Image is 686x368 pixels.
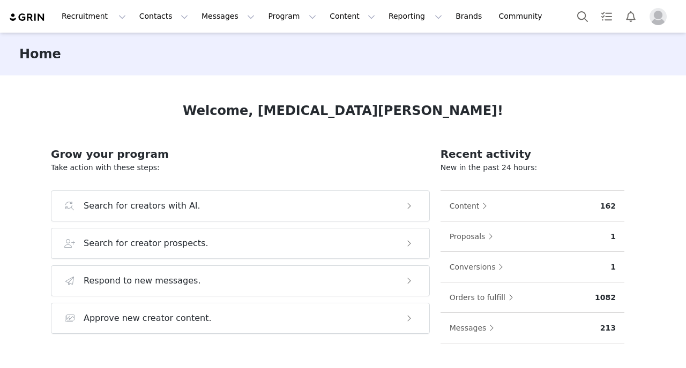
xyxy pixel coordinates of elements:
a: Brands [449,4,491,28]
h3: Search for creators with AI. [84,200,200,212]
p: 213 [600,323,616,334]
button: Content [323,4,382,28]
h3: Search for creator prospects. [84,237,208,250]
img: grin logo [9,12,46,22]
button: Program [262,4,323,28]
button: Conversions [449,258,509,275]
button: Search for creators with AI. [51,190,430,221]
button: Reporting [382,4,449,28]
button: Contacts [133,4,195,28]
h3: Approve new creator content. [84,312,212,325]
h2: Grow your program [51,146,430,162]
button: Profile [643,8,677,25]
button: Respond to new messages. [51,265,430,296]
button: Recruitment [55,4,132,28]
button: Orders to fulfill [449,289,519,306]
h2: Recent activity [441,146,624,162]
button: Messages [449,319,500,336]
img: placeholder-profile.jpg [650,8,667,25]
button: Search [571,4,594,28]
p: New in the past 24 hours: [441,162,624,173]
p: 1082 [595,292,616,303]
p: Take action with these steps: [51,162,430,173]
h3: Home [19,44,61,64]
h3: Respond to new messages. [84,274,201,287]
h1: Welcome, [MEDICAL_DATA][PERSON_NAME]! [183,101,503,120]
button: Messages [195,4,261,28]
button: Approve new creator content. [51,303,430,334]
a: Community [493,4,554,28]
button: Content [449,197,493,214]
a: Tasks [595,4,618,28]
button: Notifications [619,4,643,28]
p: 162 [600,201,616,212]
button: Proposals [449,228,499,245]
button: Search for creator prospects. [51,228,430,259]
p: 1 [610,262,616,273]
p: 1 [610,231,616,242]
